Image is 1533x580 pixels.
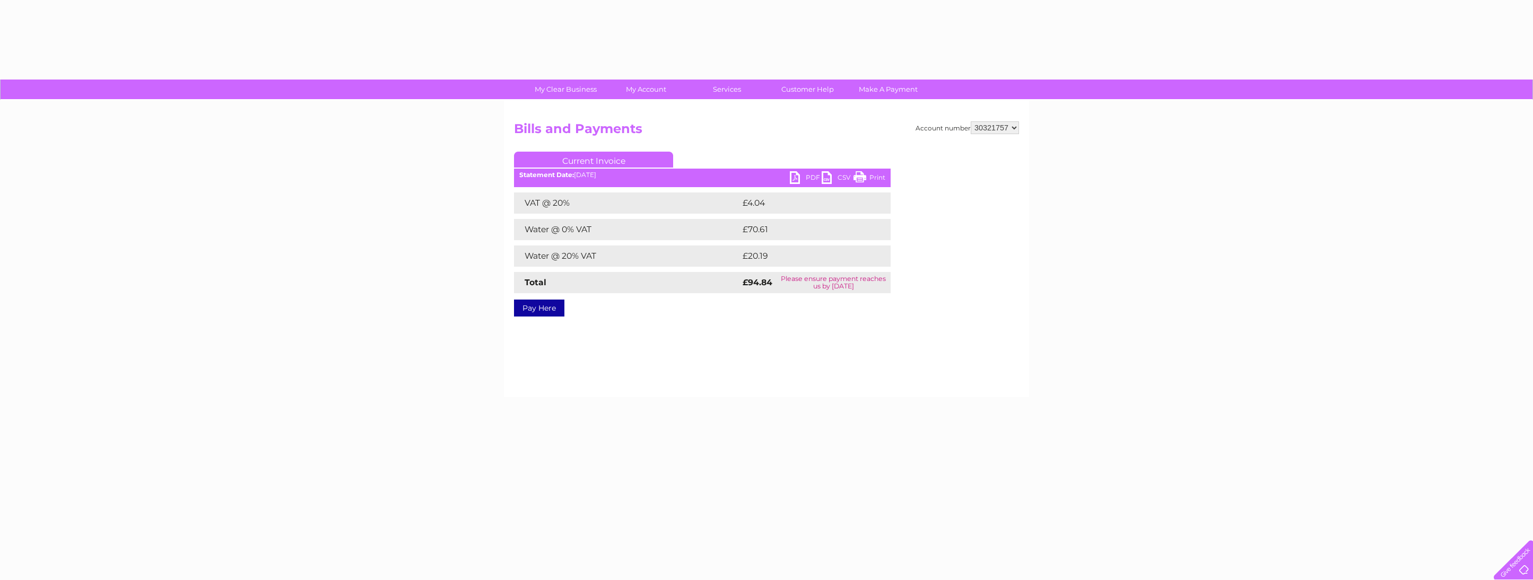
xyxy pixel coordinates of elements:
[603,80,690,99] a: My Account
[514,219,740,240] td: Water @ 0% VAT
[525,277,546,287] strong: Total
[522,80,609,99] a: My Clear Business
[776,272,891,293] td: Please ensure payment reaches us by [DATE]
[822,171,853,187] a: CSV
[683,80,771,99] a: Services
[853,171,885,187] a: Print
[514,121,1019,142] h2: Bills and Payments
[916,121,1019,134] div: Account number
[740,245,868,267] td: £20.19
[740,192,866,214] td: £4.04
[740,219,868,240] td: £70.61
[844,80,932,99] a: Make A Payment
[514,245,740,267] td: Water @ 20% VAT
[514,300,564,317] a: Pay Here
[514,192,740,214] td: VAT @ 20%
[743,277,772,287] strong: £94.84
[764,80,851,99] a: Customer Help
[514,152,673,168] a: Current Invoice
[519,171,574,179] b: Statement Date:
[514,171,891,179] div: [DATE]
[790,171,822,187] a: PDF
